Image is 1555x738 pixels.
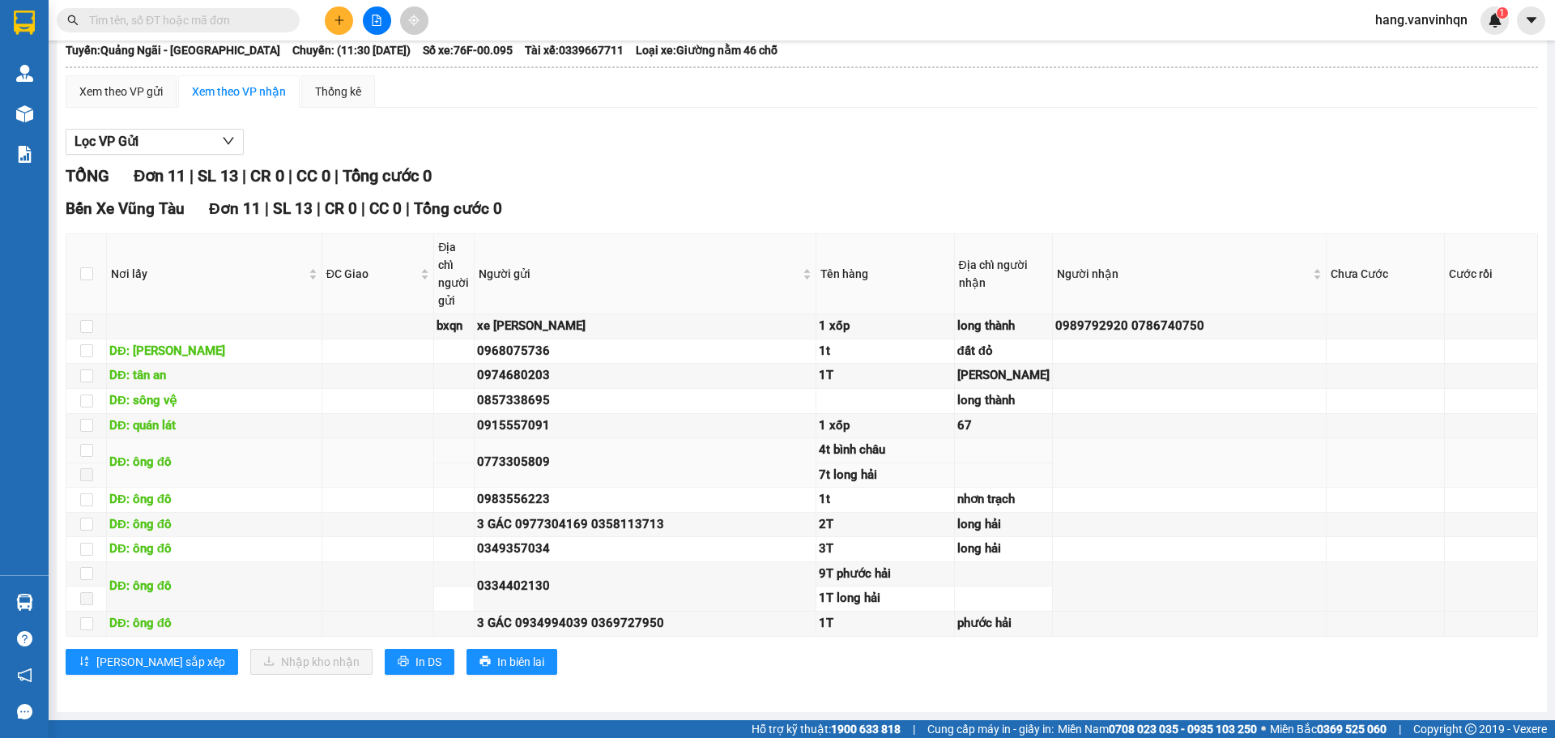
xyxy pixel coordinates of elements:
div: 0989792920 0786740750 [1055,317,1324,336]
span: Miền Bắc [1270,720,1387,738]
div: Xem theo VP nhận [192,83,286,100]
div: 67 [957,416,1050,436]
span: down [222,134,235,147]
div: Địa chỉ người gửi [438,238,470,309]
img: solution-icon [16,146,33,163]
span: notification [17,668,32,683]
span: | [1399,720,1401,738]
div: 0915557091 [477,416,813,436]
strong: 0369 525 060 [1317,723,1387,736]
div: DĐ: sông vệ [109,391,319,411]
div: Thống kê [315,83,361,100]
div: 0968075736 [477,342,813,361]
div: bxqn [437,317,471,336]
span: file-add [371,15,382,26]
div: DĐ: ông đô [109,515,319,535]
span: | [361,199,365,218]
div: 3 GÁC 0934994039 0369727950 [477,614,813,633]
div: 2T [819,515,951,535]
div: 1T [819,366,951,386]
div: DĐ: ông đô [109,490,319,510]
span: Tài xế: 0339667711 [525,41,624,59]
span: Người nhận [1057,265,1310,283]
div: 0983556223 [477,490,813,510]
span: search [67,15,79,26]
img: logo-vxr [14,11,35,35]
span: Đơn 11 [134,166,185,186]
span: Loại xe: Giường nằm 46 chỗ [636,41,777,59]
span: ĐC Giao [326,265,418,283]
div: 1T long hải [819,589,951,608]
span: message [17,704,32,719]
span: Người gửi [479,265,799,283]
div: 7t long hải [819,466,951,485]
div: long hải [957,540,1050,559]
span: | [406,199,410,218]
span: plus [334,15,345,26]
button: aim [400,6,428,35]
span: In biên lai [497,653,544,671]
div: DĐ: quán lát [109,416,319,436]
div: long thành [957,391,1050,411]
div: 1 xốp [819,416,951,436]
span: Miền Nam [1058,720,1257,738]
span: ⚪️ [1261,726,1266,732]
div: đất đỏ [957,342,1050,361]
div: phước hải [957,614,1050,633]
input: Tìm tên, số ĐT hoặc mã đơn [89,11,280,29]
div: DĐ: ông đô [109,540,319,559]
span: CR 0 [250,166,284,186]
span: Hỗ trợ kỹ thuật: [752,720,901,738]
th: Tên hàng [816,234,954,314]
span: caret-down [1524,13,1539,28]
span: 1 [1499,7,1505,19]
div: 1t [819,490,951,510]
div: long thành [957,317,1050,336]
span: | [913,720,915,738]
div: 0857338695 [477,391,813,411]
span: Tổng cước 0 [343,166,432,186]
span: Bến Xe Vũng Tàu [66,199,185,218]
span: aim [408,15,420,26]
span: CR 0 [325,199,357,218]
div: DĐ: ông đô [109,453,319,472]
span: hang.vanvinhqn [1362,10,1480,30]
div: [PERSON_NAME] [957,366,1050,386]
img: warehouse-icon [16,105,33,122]
strong: 1900 633 818 [831,723,901,736]
div: 0334402130 [477,577,813,596]
button: downloadNhập kho nhận [250,649,373,675]
span: In DS [415,653,441,671]
span: Lọc VP Gửi [75,131,138,151]
div: 0773305809 [477,453,813,472]
button: caret-down [1517,6,1545,35]
img: warehouse-icon [16,65,33,82]
div: Địa chỉ người nhận [959,256,1048,292]
div: nhơn trạch [957,490,1050,510]
button: plus [325,6,353,35]
span: copyright [1465,723,1476,735]
span: Số xe: 76F-00.095 [423,41,513,59]
span: Chuyến: (11:30 [DATE]) [292,41,411,59]
span: Đơn 11 [209,199,261,218]
span: sort-ascending [79,655,90,668]
button: Lọc VP Gửi [66,129,244,155]
span: | [334,166,339,186]
div: DĐ: [PERSON_NAME] [109,342,319,361]
div: 9T phước hải [819,565,951,584]
div: DĐ: tân an [109,366,319,386]
span: | [317,199,321,218]
div: 1 xốp [819,317,951,336]
div: DĐ: ông đô [109,614,319,633]
span: SL 13 [273,199,313,218]
strong: 0708 023 035 - 0935 103 250 [1109,723,1257,736]
span: | [265,199,269,218]
span: | [242,166,246,186]
div: 1t [819,342,951,361]
button: printerIn biên lai [466,649,557,675]
b: Tuyến: Quảng Ngãi - [GEOGRAPHIC_DATA] [66,44,280,57]
span: Cung cấp máy in - giấy in: [927,720,1054,738]
span: TỔNG [66,166,109,186]
span: | [288,166,292,186]
img: icon-new-feature [1488,13,1502,28]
